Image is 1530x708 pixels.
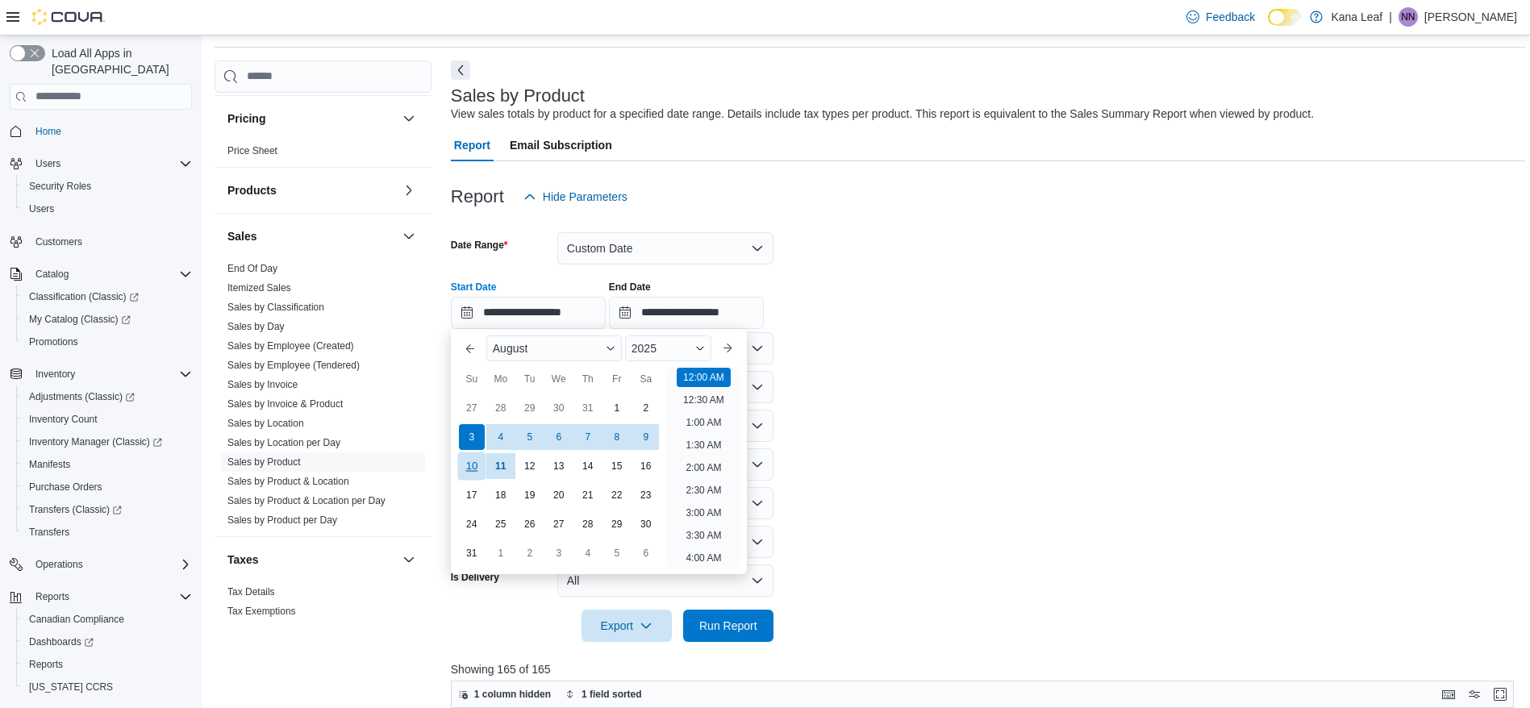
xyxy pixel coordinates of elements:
[29,231,192,252] span: Customers
[451,106,1314,123] div: View sales totals by product for a specified date range. Details include tax types per product. T...
[1268,26,1269,27] span: Dark Mode
[23,677,119,697] a: [US_STATE] CCRS
[23,287,145,306] a: Classification (Classic)
[3,152,198,175] button: Users
[227,321,285,332] a: Sales by Day
[227,339,354,352] span: Sales by Employee (Created)
[543,189,627,205] span: Hide Parameters
[29,390,135,403] span: Adjustments (Classic)
[29,587,192,606] span: Reports
[1490,685,1510,704] button: Enter fullscreen
[23,332,192,352] span: Promotions
[488,453,514,479] div: day-11
[45,45,192,77] span: Load All Apps in [GEOGRAPHIC_DATA]
[23,177,98,196] a: Security Roles
[23,523,76,542] a: Transfers
[488,540,514,566] div: day-1
[474,688,551,701] span: 1 column hidden
[29,313,131,326] span: My Catalog (Classic)
[679,548,727,568] li: 4:00 AM
[227,228,257,244] h3: Sales
[1465,685,1484,704] button: Display options
[227,418,304,429] a: Sales by Location
[633,395,659,421] div: day-2
[23,455,77,474] a: Manifests
[488,482,514,508] div: day-18
[16,175,198,198] button: Security Roles
[29,555,90,574] button: Operations
[575,424,601,450] div: day-7
[604,511,630,537] div: day-29
[451,571,499,584] label: Is Delivery
[29,232,89,252] a: Customers
[29,458,70,471] span: Manifests
[493,342,528,355] span: August
[227,552,396,568] button: Taxes
[16,653,198,676] button: Reports
[227,360,360,371] a: Sales by Employee (Tendered)
[399,109,419,128] button: Pricing
[452,685,557,704] button: 1 column hidden
[488,366,514,392] div: Mo
[546,511,572,537] div: day-27
[517,453,543,479] div: day-12
[23,477,109,497] a: Purchase Orders
[227,436,340,449] span: Sales by Location per Day
[16,631,198,653] a: Dashboards
[16,608,198,631] button: Canadian Compliance
[16,476,198,498] button: Purchase Orders
[227,145,277,156] a: Price Sheet
[1389,7,1392,27] p: |
[557,232,773,264] button: Custom Date
[35,125,61,138] span: Home
[457,335,483,361] button: Previous Month
[679,413,727,432] li: 1:00 AM
[29,587,76,606] button: Reports
[546,482,572,508] div: day-20
[679,503,727,523] li: 3:00 AM
[604,395,630,421] div: day-1
[633,540,659,566] div: day-6
[399,550,419,569] button: Taxes
[23,632,100,652] a: Dashboards
[227,514,337,526] a: Sales by Product per Day
[575,366,601,392] div: Th
[23,677,192,697] span: Washington CCRS
[3,230,198,253] button: Customers
[451,239,508,252] label: Date Range
[23,410,192,429] span: Inventory Count
[23,387,192,406] span: Adjustments (Classic)
[23,332,85,352] a: Promotions
[715,335,740,361] button: Next month
[227,456,301,468] a: Sales by Product
[633,482,659,508] div: day-23
[633,511,659,537] div: day-30
[457,394,661,568] div: August, 2025
[16,331,198,353] button: Promotions
[625,335,711,361] div: Button. Open the year selector. 2025 is currently selected.
[29,613,124,626] span: Canadian Compliance
[227,281,291,294] span: Itemized Sales
[29,264,75,284] button: Catalog
[16,453,198,476] button: Manifests
[451,661,1525,677] p: Showing 165 of 165
[29,290,139,303] span: Classification (Classic)
[575,453,601,479] div: day-14
[751,458,764,471] button: Open list of options
[3,553,198,576] button: Operations
[227,456,301,469] span: Sales by Product
[677,390,731,410] li: 12:30 AM
[16,198,198,220] button: Users
[23,500,128,519] a: Transfers (Classic)
[29,435,162,448] span: Inventory Manager (Classic)
[227,110,265,127] h3: Pricing
[23,387,141,406] a: Adjustments (Classic)
[227,475,349,488] span: Sales by Product & Location
[546,395,572,421] div: day-30
[227,228,396,244] button: Sales
[517,482,543,508] div: day-19
[459,395,485,421] div: day-27
[29,122,68,141] a: Home
[29,503,122,516] span: Transfers (Classic)
[23,655,69,674] a: Reports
